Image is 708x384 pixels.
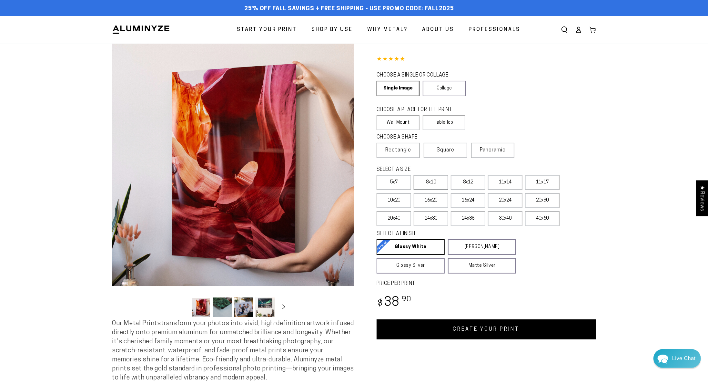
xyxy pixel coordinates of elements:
summary: Search our site [557,23,571,37]
a: CREATE YOUR PRINT [377,319,596,339]
span: $ [378,299,383,308]
sup: .90 [400,296,412,303]
img: d43a2b16f90f7195f4c1ce3167853375 [4,75,16,88]
button: Reply [120,196,132,206]
button: Slide right [277,300,291,314]
label: 5x7 [377,175,411,190]
legend: CHOOSE A PLACE FOR THE PRINT [377,106,460,114]
div: [PERSON_NAME] · [DATE] 3:20 PM · [19,82,133,88]
div: Click to enter your contact details to receive replies via email [3,182,134,193]
label: 30x40 [488,211,522,226]
label: 11x17 [525,175,560,190]
label: 8x10 [414,175,448,190]
img: d43a2b16f90f7195f4c1ce3167853375 [4,109,16,122]
p: TY for your assistance [DATE]! [65,161,127,167]
label: 24x36 [451,211,485,226]
button: Load image 4 in gallery view [255,297,275,317]
label: 10x20 [377,193,411,208]
label: 20x24 [488,193,522,208]
span: Why Metal? [367,25,408,35]
a: Appreciate [87,117,108,121]
a: Glossy White [377,239,445,255]
label: Wall Mount [377,115,420,130]
label: 11x14 [488,175,522,190]
label: 40x60 [525,211,560,226]
a: Single Image [377,81,420,96]
label: 20x30 [525,193,560,208]
label: 16x20 [414,193,448,208]
bdi: 38 [377,296,412,309]
button: Slide left [175,300,189,314]
legend: CHOOSE A SHAPE [377,134,460,141]
p: Nice to hear. Yes we are right outside of [GEOGRAPHIC_DATA] [26,98,124,110]
a: [PERSON_NAME] [448,239,516,255]
label: Table Top [423,115,466,130]
a: Glossy Silver [377,258,445,274]
p: There is no current end date as of now. But it just went up so it will probably be there. Just no... [26,57,124,76]
img: Aluminyze [112,25,170,35]
a: Professionals [464,21,525,38]
button: Load image 1 in gallery view [191,297,211,317]
label: 8x12 [451,175,485,190]
a: Why Metal? [362,21,412,38]
span: Appreciate [88,117,108,121]
a: Collage [423,81,466,96]
label: 20x40 [377,211,411,226]
button: Load image 3 in gallery view [234,297,253,317]
span: Square [437,146,454,154]
label: 16x24 [451,193,485,208]
div: [DATE] 3:19 PM [3,42,133,47]
span: Shop By Use [311,25,353,35]
a: Back [5,5,16,22]
legend: SELECT A SIZE [377,166,506,173]
div: Chat widget toggle [653,349,701,368]
label: 24x30 [414,211,448,226]
a: Start Your Print [232,21,302,38]
span: 25% off FALL Savings + Free Shipping - Use Promo Code: FALL2025 [245,5,454,13]
span: Professionals [469,25,520,35]
div: We usually reply in a few hours. [9,26,128,32]
legend: SELECT A FINISH [377,230,501,238]
a: Shop By Use [307,21,358,38]
button: Load image 2 in gallery view [213,297,232,317]
div: 4.85 out of 5.0 stars [377,55,596,64]
p: Yep, I'm aware. :) [92,132,127,139]
div: [DATE] 3:21 PM · Viewed [3,173,133,179]
media-gallery: Gallery Viewer [112,44,354,319]
div: [DATE] 3:20 PM [3,145,133,150]
span: Our Metal Prints transform your photos into vivid, high-definition artwork infused directly onto ... [112,320,354,381]
div: Click to open Judge.me floating reviews tab [696,180,708,216]
div: Contact Us Directly [672,349,696,368]
span: About Us [422,25,454,35]
span: Start Your Print [237,25,297,35]
div: [PERSON_NAME] · [DATE] 3:20 PM · [19,117,133,122]
legend: CHOOSE A SINGLE OR COLLAGE [377,72,460,79]
span: Rectangle [385,146,411,154]
a: Matte Silver [448,258,516,274]
a: About Us [417,21,459,38]
label: PRICE PER PRINT [377,280,596,287]
span: Panoramic [480,148,506,153]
